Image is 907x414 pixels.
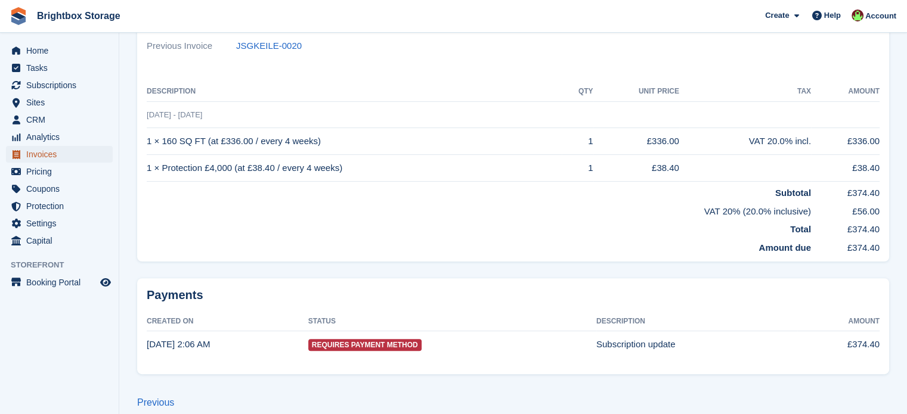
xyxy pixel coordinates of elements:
[6,215,113,232] a: menu
[865,10,896,22] span: Account
[147,312,308,331] th: Created On
[775,188,811,198] strong: Subtotal
[6,77,113,94] a: menu
[98,275,113,290] a: Preview store
[6,146,113,163] a: menu
[147,200,811,219] td: VAT 20% (20.0% inclusive)
[811,218,880,236] td: £374.40
[679,135,811,148] div: VAT 20.0% incl.
[308,312,596,331] th: Status
[562,155,593,182] td: 1
[6,111,113,128] a: menu
[26,129,98,145] span: Analytics
[147,155,562,182] td: 1 × Protection £4,000 (at £38.40 / every 4 weeks)
[824,10,841,21] span: Help
[765,10,789,21] span: Create
[10,7,27,25] img: stora-icon-8386f47178a22dfd0bd8f6a31ec36ba5ce8667c1dd55bd0f319d3a0aa187defe.svg
[26,215,98,232] span: Settings
[32,6,125,26] a: Brightbox Storage
[593,128,679,155] td: £336.00
[147,82,562,101] th: Description
[811,236,880,255] td: £374.40
[811,155,880,182] td: £38.40
[562,128,593,155] td: 1
[147,128,562,155] td: 1 × 160 SQ FT (at £336.00 / every 4 weeks)
[790,224,811,234] strong: Total
[6,232,113,249] a: menu
[26,274,98,291] span: Booking Portal
[26,146,98,163] span: Invoices
[6,94,113,111] a: menu
[596,312,797,331] th: Description
[26,77,98,94] span: Subscriptions
[147,288,880,303] h2: Payments
[236,39,302,53] a: JSGKEILE-0020
[6,129,113,145] a: menu
[6,60,113,76] a: menu
[26,232,98,249] span: Capital
[26,198,98,214] span: Protection
[6,163,113,180] a: menu
[308,339,422,351] span: Requires Payment Method
[811,200,880,219] td: £56.00
[137,397,174,407] a: Previous
[26,163,98,180] span: Pricing
[797,331,880,357] td: £374.40
[593,155,679,182] td: £38.40
[147,339,210,349] time: 2025-09-25 01:06:31 UTC
[811,82,880,101] th: Amount
[6,42,113,59] a: menu
[593,82,679,101] th: Unit Price
[26,42,98,59] span: Home
[147,110,202,119] span: [DATE] - [DATE]
[147,39,236,53] span: Previous Invoice
[26,180,98,197] span: Coupons
[797,312,880,331] th: Amount
[562,82,593,101] th: QTY
[679,82,811,101] th: Tax
[26,60,98,76] span: Tasks
[596,331,797,357] td: Subscription update
[811,182,880,200] td: £374.40
[26,111,98,128] span: CRM
[6,180,113,197] a: menu
[26,94,98,111] span: Sites
[6,198,113,214] a: menu
[759,242,811,253] strong: Amount due
[811,128,880,155] td: £336.00
[852,10,863,21] img: Marlena
[11,259,119,271] span: Storefront
[6,274,113,291] a: menu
